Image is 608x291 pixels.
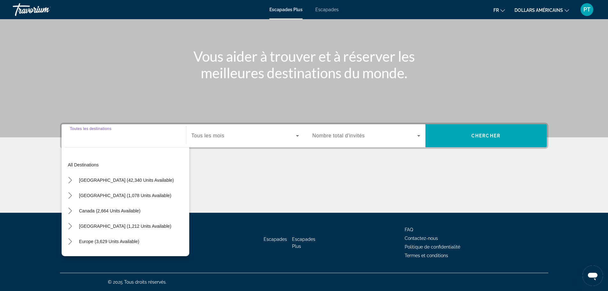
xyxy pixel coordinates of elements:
[79,193,171,198] span: [GEOGRAPHIC_DATA] (1,078 units available)
[70,126,111,131] span: Toutes les destinations
[79,208,141,213] span: Canada (2,664 units available)
[76,236,143,247] button: Select destination: Europe (3,629 units available)
[579,3,595,16] button: Menu utilisateur
[13,1,77,18] a: Travorium
[79,239,139,244] span: Europe (3,629 units available)
[76,251,142,263] button: Select destination: Australia (235 units available)
[70,132,178,140] input: Sélectionnez la destination
[514,8,563,13] font: dollars américains
[62,144,189,256] div: Destination options
[65,190,76,201] button: Toggle Mexico (1,078 units available) submenu
[493,5,505,15] button: Changer de langue
[65,175,76,186] button: Toggle United States (42,340 units available) submenu
[264,237,287,242] a: Escapades
[65,221,76,232] button: Toggle Caribbean & Atlantic Islands (1,212 units available) submenu
[65,205,76,217] button: Toggle Canada (2,664 units available) submenu
[65,251,76,263] button: Toggle Australia (235 units available) submenu
[405,236,438,241] a: Contactez-nous
[184,48,424,81] h1: Vous aider à trouver et à réserver les meilleures destinations du monde.
[583,6,590,13] font: PT
[493,8,499,13] font: fr
[269,7,303,12] a: Escapades Plus
[405,227,413,232] a: FAQ
[76,190,175,201] button: Select destination: Mexico (1,078 units available)
[582,265,603,286] iframe: Bouton de lancement de la fenêtre de messagerie
[108,280,167,285] font: © 2025 Tous droits réservés.
[471,133,500,138] span: Chercher
[312,133,365,138] span: Nombre total d'invités
[425,124,547,147] button: Recherche
[315,7,339,12] a: Escapades
[76,205,144,217] button: Select destination: Canada (2,664 units available)
[65,236,76,247] button: Toggle Europe (3,629 units available) submenu
[191,133,224,138] span: Tous les mois
[405,244,460,249] a: Politique de confidentialité
[292,237,315,249] a: Escapades Plus
[62,124,547,147] div: Widget de recherche
[405,253,448,258] a: Termes et conditions
[79,178,174,183] span: [GEOGRAPHIC_DATA] (42,340 units available)
[68,162,99,167] span: All destinations
[76,174,177,186] button: Select destination: United States (42,340 units available)
[76,220,175,232] button: Select destination: Caribbean & Atlantic Islands (1,212 units available)
[514,5,569,15] button: Changer de devise
[79,224,171,229] span: [GEOGRAPHIC_DATA] (1,212 units available)
[65,159,189,171] button: Select destination: All destinations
